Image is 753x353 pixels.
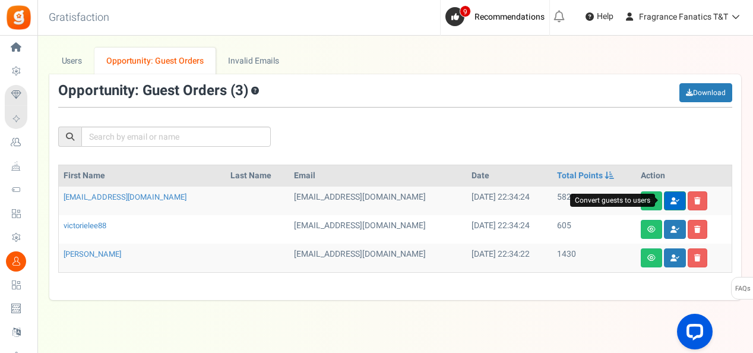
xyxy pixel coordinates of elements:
[289,165,467,187] th: Email
[59,165,226,187] th: First Name
[289,215,467,244] td: [EMAIL_ADDRESS][DOMAIN_NAME]
[552,187,636,215] td: 5820
[557,170,614,182] a: Total Points
[64,220,106,231] a: victorielee88
[467,187,552,215] td: [DATE] 22:34:24
[570,194,655,207] div: Convert guests to users
[5,4,32,31] img: Gratisfaction
[251,87,259,95] span: Customers who have shopped as a Guest (without creating an account) in your store. This is an opp...
[226,165,289,187] th: Last Name
[594,11,613,23] span: Help
[81,127,271,147] input: Search by email or name
[58,83,259,99] h3: Opportunity: Guest Orders ( )
[49,48,94,74] a: Users
[639,11,728,23] span: Fragrance Fanatics T&T
[636,165,732,187] th: Action
[289,187,467,215] td: [EMAIL_ADDRESS][DOMAIN_NAME]
[36,6,122,30] h3: Gratisfaction
[679,83,732,102] a: Download
[235,80,243,101] span: 3
[474,11,545,23] span: Recommendations
[445,7,549,26] a: 9 Recommendations
[216,48,292,74] a: Invalid Emails
[688,248,707,267] a: Delete user
[735,278,751,300] span: FAQs
[467,165,552,187] th: Date
[552,215,636,244] td: 605
[581,7,618,26] a: Help
[94,48,216,74] a: Opportunity: Guest Orders
[289,244,467,272] td: [EMAIL_ADDRESS][DOMAIN_NAME]
[552,244,636,272] td: 1430
[664,248,686,267] a: Convert guests to users
[460,5,471,17] span: 9
[64,191,186,203] a: [EMAIL_ADDRESS][DOMAIN_NAME]
[64,248,121,260] a: [PERSON_NAME]
[467,215,552,244] td: [DATE] 22:34:24
[688,191,707,210] a: Delete user
[688,220,707,239] a: Delete user
[467,244,552,272] td: [DATE] 22:34:22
